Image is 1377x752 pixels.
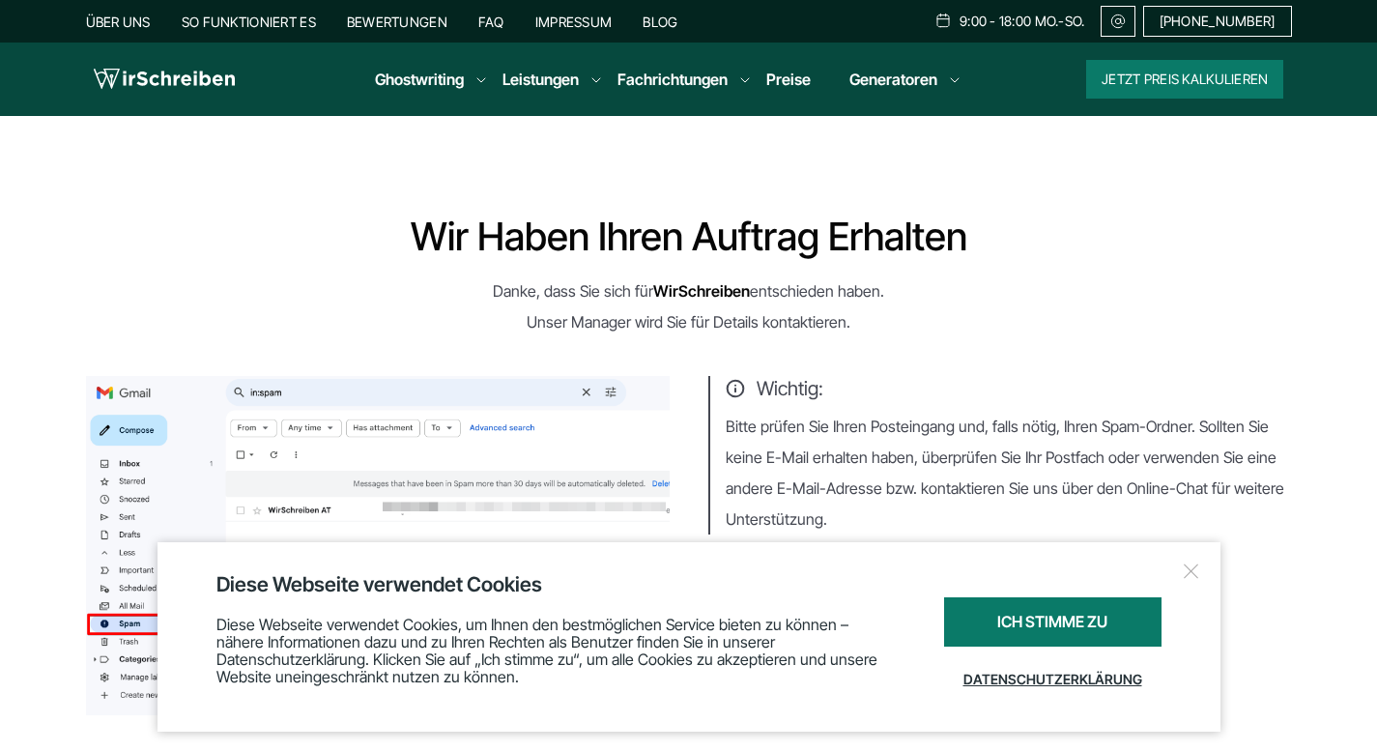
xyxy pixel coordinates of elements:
span: Wichtig: [726,376,1292,401]
p: Bitte prüfen Sie Ihren Posteingang und, falls nötig, Ihren Spam-Ordner. Sollten Sie keine E-Mail ... [726,411,1292,535]
h1: Wir haben Ihren Auftrag erhalten [86,217,1292,256]
img: Schedule [934,13,952,28]
a: Datenschutzerklärung [944,656,1162,703]
a: Blog [643,14,677,30]
span: [PHONE_NUMBER] [1160,14,1276,29]
button: Jetzt Preis kalkulieren [1086,60,1283,99]
strong: WirSchreiben [653,281,750,301]
a: Impressum [535,14,613,30]
img: Email [1109,14,1127,29]
a: Über uns [86,14,151,30]
a: Bewertungen [347,14,447,30]
a: FAQ [478,14,504,30]
p: Unser Manager wird Sie für Details kontaktieren. [86,306,1292,337]
a: [PHONE_NUMBER] [1143,6,1292,37]
a: Preise [766,70,811,89]
a: Generatoren [849,68,937,91]
a: Fachrichtungen [617,68,728,91]
img: thanks [86,376,670,715]
img: logo wirschreiben [94,65,235,94]
a: Leistungen [502,68,579,91]
div: Diese Webseite verwendet Cookies [216,571,1162,597]
p: Danke, dass Sie sich für entschieden haben. [86,275,1292,306]
div: Ich stimme zu [944,597,1162,647]
span: 9:00 - 18:00 Mo.-So. [960,14,1085,29]
a: Ghostwriting [375,68,464,91]
div: Diese Webseite verwendet Cookies, um Ihnen den bestmöglichen Service bieten zu können – nähere In... [216,597,896,703]
a: So funktioniert es [182,14,316,30]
